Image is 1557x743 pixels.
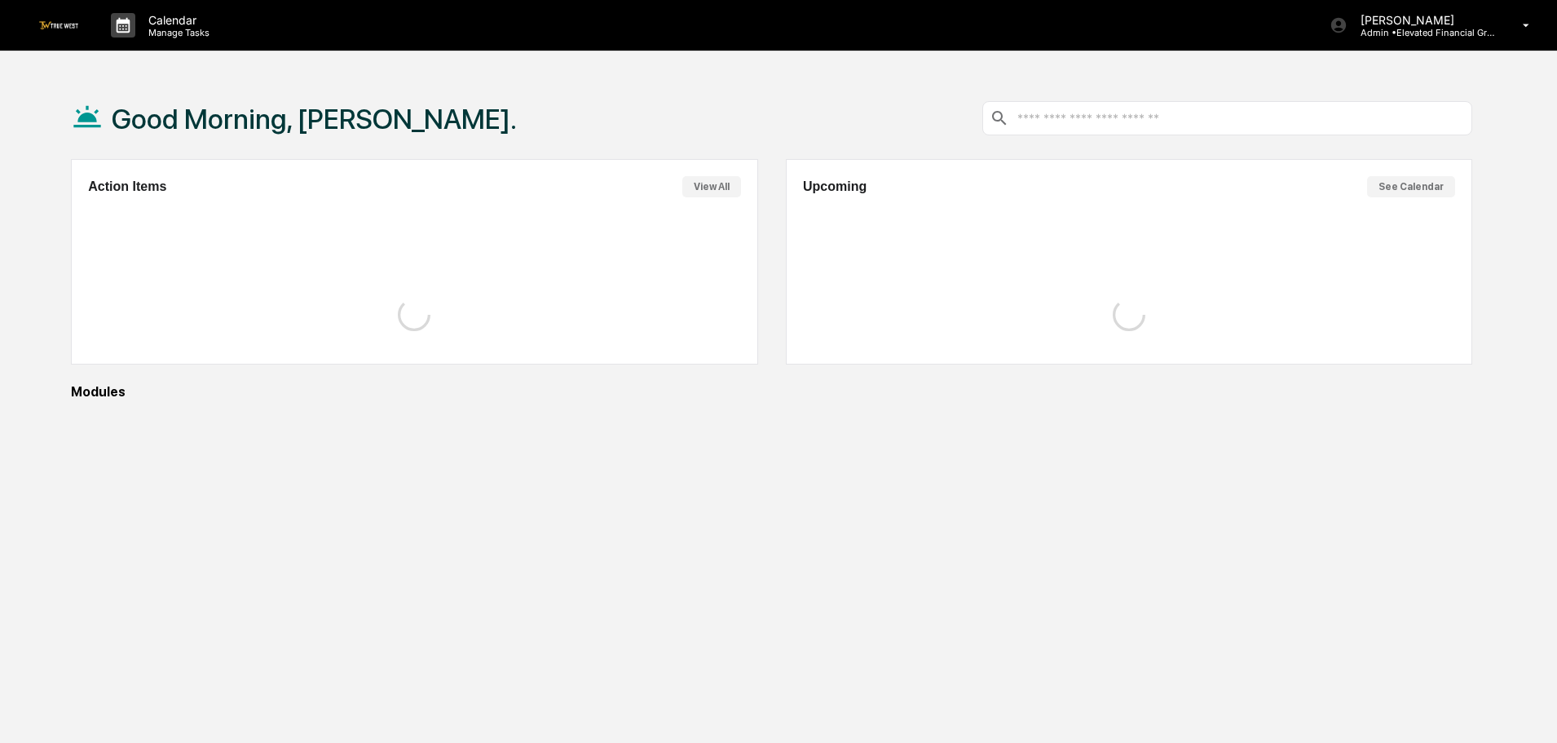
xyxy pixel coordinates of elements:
h2: Action Items [88,179,166,194]
button: View All [682,176,741,197]
p: Admin • Elevated Financial Group [1347,27,1499,38]
p: [PERSON_NAME] [1347,13,1499,27]
p: Calendar [135,13,218,27]
button: See Calendar [1367,176,1455,197]
h2: Upcoming [803,179,867,194]
h1: Good Morning, [PERSON_NAME]. [112,103,517,135]
div: Modules [71,384,1472,400]
p: Manage Tasks [135,27,218,38]
img: logo [39,21,78,29]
